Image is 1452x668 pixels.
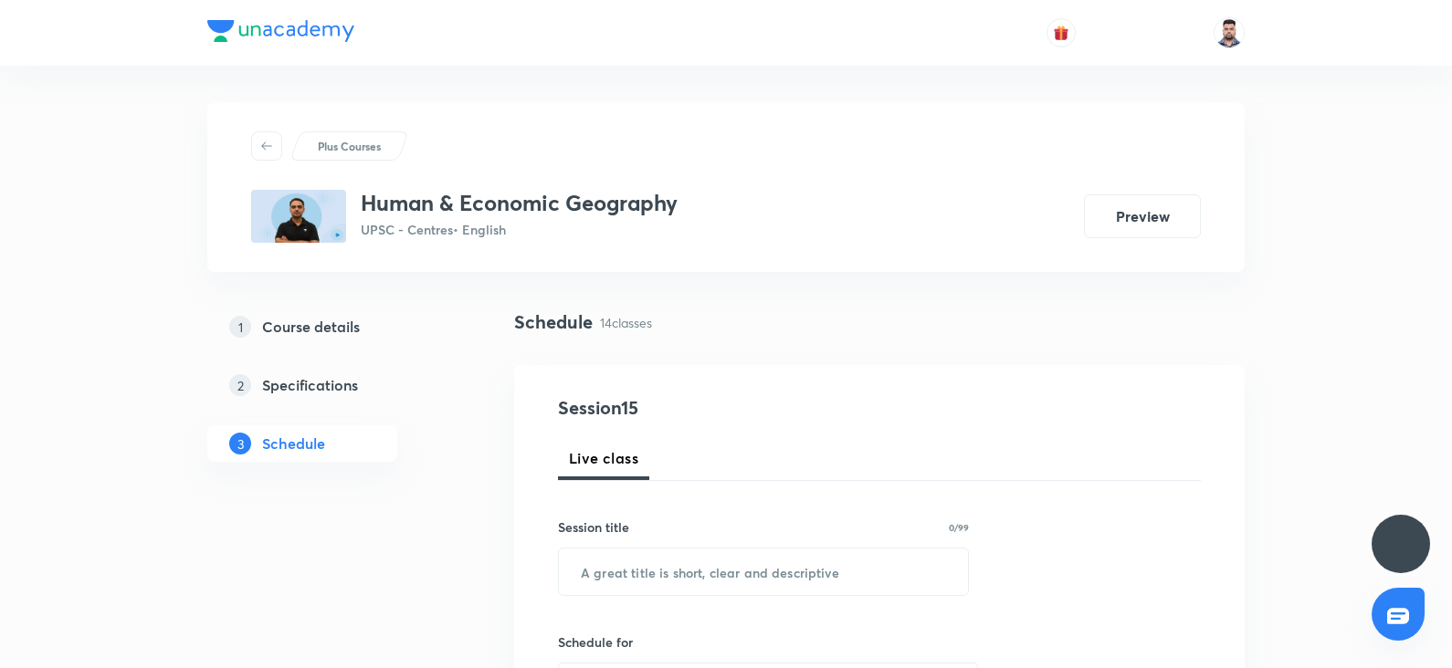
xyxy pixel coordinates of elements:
h5: Course details [262,316,360,338]
p: 14 classes [600,313,652,332]
img: Company Logo [207,20,354,42]
img: ttu [1390,533,1412,555]
img: 4e79bdcff8ef44f79db6d527969be00c.png [251,190,346,243]
input: A great title is short, clear and descriptive [559,548,968,595]
a: 1Course details [207,308,456,345]
h5: Specifications [262,374,358,396]
h4: Session 15 [558,394,891,422]
p: UPSC - Centres • English [361,220,678,239]
h3: Human & Economic Geography [361,190,678,216]
h5: Schedule [262,433,325,454]
a: 2Specifications [207,367,456,403]
button: avatar [1047,18,1076,47]
button: Preview [1084,194,1201,238]
p: Plus Courses [318,138,381,154]
p: 3 [229,433,251,454]
h4: Schedule [514,308,593,336]
h6: Schedule for [558,632,969,652]
p: 1 [229,316,251,338]
img: avatar [1053,25,1069,41]
span: Live class [569,447,638,469]
a: Company Logo [207,20,354,47]
p: 2 [229,374,251,396]
img: Maharaj Singh [1214,17,1245,48]
p: 0/99 [949,523,969,532]
h6: Session title [558,517,629,537]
